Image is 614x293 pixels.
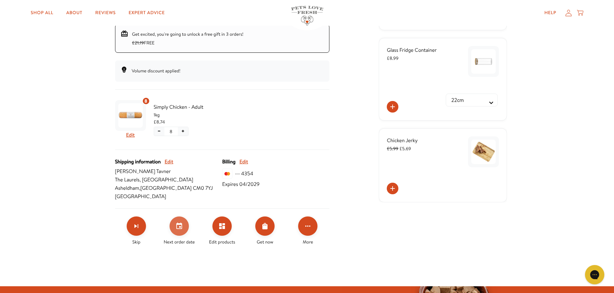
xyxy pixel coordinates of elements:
img: Chicken Jerky [471,140,496,164]
s: £5.99 [387,145,398,152]
button: Click for more options [298,216,317,236]
img: Simply Chicken - Adult [118,103,143,128]
a: Expert Advice [123,6,170,19]
button: Decrease quantity [154,127,164,136]
iframe: Gorgias live chat messenger [582,263,608,287]
span: 1kg [154,111,218,118]
img: svg%3E [222,169,232,179]
a: Shop All [25,6,58,19]
span: Shipping information [115,158,161,166]
span: Volume discount applied! [132,68,180,74]
span: ···· 4354 [235,169,253,178]
img: Glass Fridge Container [471,49,496,74]
span: Get now [257,238,273,245]
a: Reviews [90,6,121,19]
span: Glass Fridge Container [387,47,437,54]
span: £8.99 [387,55,398,61]
button: Order Now [255,216,275,236]
button: Edit [165,158,173,166]
button: Set your next order date [170,216,189,236]
span: Asheldham , [GEOGRAPHIC_DATA] CM0 7YJ [115,184,222,192]
span: 8 [170,128,172,135]
span: [PERSON_NAME] Tavner [115,167,222,176]
span: Expires 04/2029 [222,180,259,188]
span: Billing [222,158,235,166]
span: [GEOGRAPHIC_DATA] [115,192,222,201]
button: Edit [126,131,135,139]
button: Edit products [212,216,232,236]
span: 8 [144,97,147,105]
span: Next order date [164,238,195,245]
span: More [303,238,313,245]
div: Subscription product: Simply Chicken - Adult [115,97,218,142]
span: Edit products [209,238,235,245]
button: Skip subscription [127,216,146,236]
span: £5.69 [387,145,411,152]
a: About [61,6,87,19]
button: Edit [239,158,248,166]
span: The Laurels , [GEOGRAPHIC_DATA] [115,176,222,184]
div: Make changes for subscription [115,216,329,245]
img: Pets Love Fresh [291,6,323,25]
button: Increase quantity [178,127,188,136]
span: £8.74 [154,118,165,125]
s: £21.19 [132,40,144,46]
span: Simply Chicken - Adult [154,103,218,111]
span: Chicken Jerky [387,137,418,144]
a: Help [539,6,561,19]
span: Get excited, you're going to unlock a free gift in 3 orders! FREE [132,31,244,46]
span: Skip [132,238,141,245]
div: 8 units of item: Simply Chicken - Adult [142,97,150,105]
